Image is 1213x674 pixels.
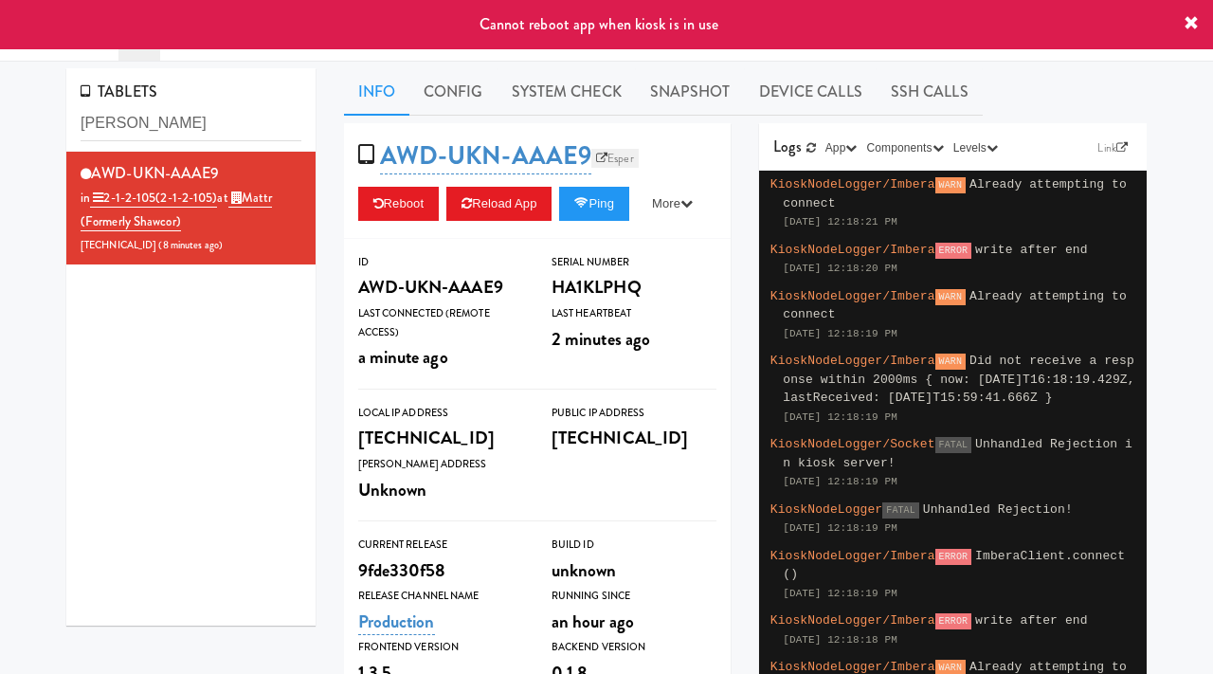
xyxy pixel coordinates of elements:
[163,238,219,252] span: 8 minutes ago
[783,263,897,274] span: [DATE] 12:18:20 PM
[409,68,498,116] a: Config
[949,138,1003,157] button: Levels
[935,549,972,565] span: ERROR
[552,326,650,352] span: 2 minutes ago
[552,609,634,634] span: an hour ago
[358,344,448,370] span: a minute ago
[66,152,316,264] li: AWD-UKN-AAAE9in 2-1-2-105(2-1-2-105)at Mattr (formerly Shawcor)[TECHNICAL_ID] (8 minutes ago)
[923,502,1073,517] span: Unhandled Rejection!
[81,189,217,208] span: in
[155,189,217,207] span: (2-1-2-105)
[358,404,523,423] div: Local IP Address
[358,609,435,635] a: Production
[552,404,716,423] div: Public IP Address
[783,588,897,599] span: [DATE] 12:18:19 PM
[358,304,523,341] div: Last Connected (Remote Access)
[770,660,935,674] span: KioskNodeLogger/Imbera
[783,476,897,487] span: [DATE] 12:18:19 PM
[882,502,919,519] span: FATAL
[559,187,629,221] button: Ping
[358,253,523,272] div: ID
[81,189,272,231] a: Mattr (formerly Shawcor)
[935,243,972,259] span: ERROR
[877,68,983,116] a: SSH Calls
[783,354,1134,405] span: Did not receive a response within 2000ms { now: [DATE]T16:18:19.429Z, lastReceived: [DATE]T15:59:...
[975,613,1088,628] span: write after end
[591,149,639,168] a: Esper
[935,613,972,629] span: ERROR
[552,271,716,303] div: HA1KLPHQ
[81,106,301,141] input: Search tablets
[552,587,716,606] div: Running Since
[358,474,523,506] div: Unknown
[358,422,523,454] div: [TECHNICAL_ID]
[358,271,523,303] div: AWD-UKN-AAAE9
[821,138,862,157] button: App
[81,238,223,252] span: [TECHNICAL_ID] ( )
[770,354,935,368] span: KioskNodeLogger/Imbera
[81,189,272,231] span: at
[552,555,716,587] div: unknown
[770,549,935,563] span: KioskNodeLogger/Imbera
[552,304,716,323] div: Last Heartbeat
[498,68,636,116] a: System Check
[552,253,716,272] div: Serial Number
[862,138,949,157] button: Components
[358,455,523,474] div: [PERSON_NAME] Address
[344,68,409,116] a: Info
[81,81,157,102] span: TABLETS
[770,437,935,451] span: KioskNodeLogger/Socket
[636,68,745,116] a: Snapshot
[975,243,1088,257] span: write after end
[637,187,708,221] button: More
[770,177,935,191] span: KioskNodeLogger/Imbera
[935,177,966,193] span: WARN
[770,613,935,628] span: KioskNodeLogger/Imbera
[90,189,217,208] a: 2-1-2-105(2-1-2-105)
[380,137,591,174] a: AWD-UKN-AAAE9
[783,522,897,534] span: [DATE] 12:18:19 PM
[770,502,883,517] span: KioskNodeLogger
[480,13,719,35] span: Cannot reboot app when kiosk is in use
[552,638,716,657] div: Backend Version
[783,634,897,646] span: [DATE] 12:18:18 PM
[1093,138,1132,157] a: Link
[783,411,897,423] span: [DATE] 12:18:19 PM
[552,536,716,555] div: Build Id
[783,328,897,339] span: [DATE] 12:18:19 PM
[552,422,716,454] div: [TECHNICAL_ID]
[773,136,801,157] span: Logs
[783,437,1132,470] span: Unhandled Rejection in kiosk server!
[935,289,966,305] span: WARN
[358,587,523,606] div: Release Channel Name
[770,243,935,257] span: KioskNodeLogger/Imbera
[358,536,523,555] div: Current Release
[358,187,440,221] button: Reboot
[358,638,523,657] div: Frontend Version
[358,555,523,587] div: 9fde330f58
[783,216,897,228] span: [DATE] 12:18:21 PM
[745,68,877,116] a: Device Calls
[935,354,966,370] span: WARN
[935,437,972,453] span: FATAL
[446,187,552,221] button: Reload App
[770,289,935,303] span: KioskNodeLogger/Imbera
[91,162,219,184] span: AWD-UKN-AAAE9
[783,177,1127,210] span: Already attempting to connect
